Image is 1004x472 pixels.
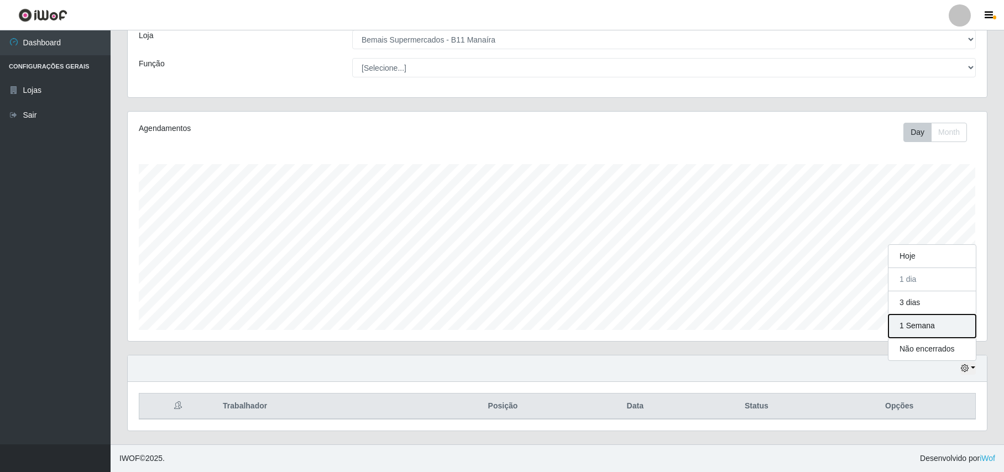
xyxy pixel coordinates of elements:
span: © 2025 . [119,453,165,464]
button: Month [931,123,967,142]
th: Data [581,394,689,419]
th: Trabalhador [216,394,425,419]
div: Agendamentos [139,123,478,134]
span: Desenvolvido por [920,453,995,464]
th: Opções [823,394,975,419]
label: Função [139,58,165,70]
th: Posição [425,394,581,419]
button: Day [903,123,932,142]
label: Loja [139,30,153,41]
div: Toolbar with button groups [903,123,976,142]
button: Não encerrados [888,338,976,360]
th: Status [689,394,823,419]
button: 1 dia [888,268,976,291]
img: CoreUI Logo [18,8,67,22]
button: 1 Semana [888,314,976,338]
a: iWof [980,454,995,463]
button: 3 dias [888,291,976,314]
span: IWOF [119,454,140,463]
button: Hoje [888,245,976,268]
div: First group [903,123,967,142]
